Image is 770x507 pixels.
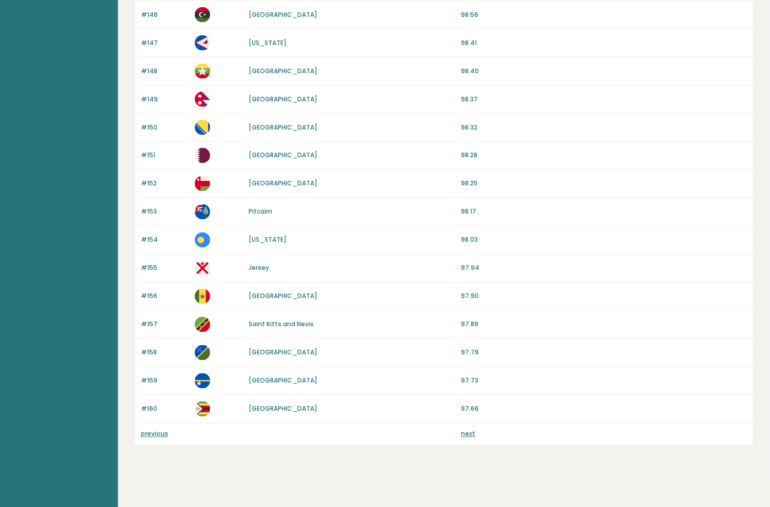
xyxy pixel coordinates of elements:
[249,95,317,103] a: [GEOGRAPHIC_DATA]
[141,95,189,104] p: #149
[141,348,189,357] p: #158
[249,179,317,188] a: [GEOGRAPHIC_DATA]
[461,151,747,160] p: 98.28
[141,38,189,48] p: #147
[141,10,189,19] p: #146
[249,348,317,357] a: [GEOGRAPHIC_DATA]
[195,64,210,79] img: mm.svg
[141,151,189,160] p: #151
[461,95,747,104] p: 98.37
[141,430,168,438] a: previous
[195,233,210,248] img: pw.svg
[461,376,747,386] p: 97.73
[461,179,747,188] p: 98.25
[461,236,747,245] p: 98.03
[195,92,210,107] img: np.svg
[249,264,269,272] a: Jersey
[461,123,747,132] p: 98.32
[195,402,210,417] img: zw.svg
[249,292,317,301] a: [GEOGRAPHIC_DATA]
[461,320,747,329] p: 97.89
[141,179,189,188] p: #152
[141,405,189,414] p: #160
[195,176,210,192] img: om.svg
[249,123,317,132] a: [GEOGRAPHIC_DATA]
[141,292,189,301] p: #156
[461,67,747,76] p: 98.40
[249,236,287,244] a: [US_STATE]
[141,207,189,217] p: #153
[195,7,210,23] img: ly.svg
[461,38,747,48] p: 98.41
[249,10,317,19] a: [GEOGRAPHIC_DATA]
[195,204,210,220] img: pn.svg
[195,120,210,135] img: ba.svg
[461,348,747,357] p: 97.79
[461,430,475,438] a: next
[249,320,314,329] a: Saint Kitts and Nevis
[195,261,210,276] img: je.svg
[141,236,189,245] p: #154
[141,67,189,76] p: #148
[141,320,189,329] p: #157
[141,264,189,273] p: #155
[461,264,747,273] p: 97.94
[461,10,747,19] p: 98.56
[195,345,210,361] img: sb.svg
[195,373,210,389] img: nr.svg
[249,67,317,75] a: [GEOGRAPHIC_DATA]
[141,123,189,132] p: #150
[249,207,272,216] a: Pitcairn
[249,151,317,160] a: [GEOGRAPHIC_DATA]
[461,292,747,301] p: 97.90
[461,207,747,217] p: 98.17
[195,289,210,304] img: sn.svg
[195,35,210,51] img: as.svg
[249,405,317,413] a: [GEOGRAPHIC_DATA]
[461,405,747,414] p: 97.66
[195,317,210,332] img: kn.svg
[141,376,189,386] p: #159
[249,38,287,47] a: [US_STATE]
[249,376,317,385] a: [GEOGRAPHIC_DATA]
[195,148,210,163] img: qa.svg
